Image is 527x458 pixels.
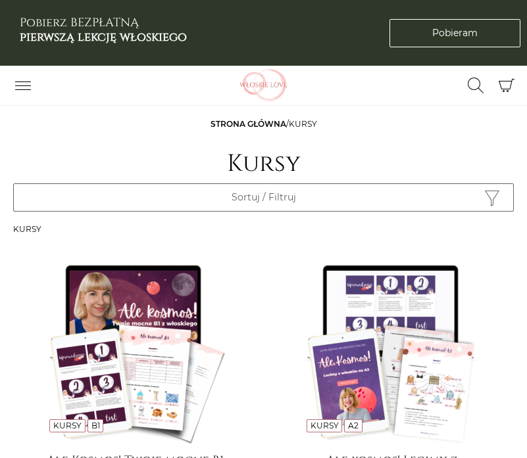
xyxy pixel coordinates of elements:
a: A2 [348,421,359,430]
button: Przełącz formularz wyszukiwania [459,74,492,97]
span: Kursy [289,119,317,129]
a: Kursy [311,421,339,430]
button: Koszyk [492,72,520,100]
h3: Kursy [13,225,514,234]
a: B1 [91,421,100,430]
img: Włoskielove [221,69,307,102]
a: Pobieram [389,19,520,47]
b: pierwszą lekcję włoskiego [20,29,187,45]
span: Pobieram [432,26,478,40]
a: Kursy [53,421,82,430]
h3: Pobierz BEZPŁATNĄ [20,16,187,44]
h1: Kursy [227,150,301,178]
span: / [211,119,317,129]
a: Strona główna [211,119,286,129]
button: Przełącz widoczność filtrów [13,183,514,212]
button: Przełącz nawigację [7,74,39,97]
